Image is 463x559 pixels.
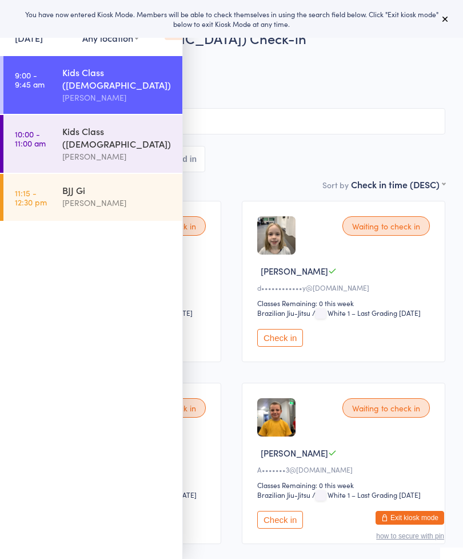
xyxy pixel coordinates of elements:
div: BJJ Gi [62,184,173,196]
label: Sort by [322,179,349,191]
div: Waiting to check in [342,216,430,236]
div: Any location [82,31,139,44]
span: [PERSON_NAME] [261,447,328,459]
button: how to secure with pin [376,532,444,540]
button: Check in [257,511,303,529]
div: Brazilian Jiu-Jitsu [257,308,310,318]
span: [PERSON_NAME] [18,65,428,76]
a: 11:15 -12:30 pmBJJ Gi[PERSON_NAME] [3,174,182,221]
div: Kids Class ([DEMOGRAPHIC_DATA]) [62,66,173,91]
div: [PERSON_NAME] [62,91,173,104]
time: 9:00 - 9:45 am [15,70,45,89]
div: Kids Class ([DEMOGRAPHIC_DATA]) [62,125,173,150]
a: 10:00 -11:00 amKids Class ([DEMOGRAPHIC_DATA])[PERSON_NAME] [3,115,182,173]
input: Search [18,108,445,134]
div: You have now entered Kiosk Mode. Members will be able to check themselves in using the search fie... [18,9,445,29]
div: Classes Remaining: 0 this week [257,480,433,490]
button: Check in [257,329,303,347]
button: Exit kiosk mode [376,511,444,525]
div: A•••••••3@[DOMAIN_NAME] [257,465,433,474]
time: 10:00 - 11:00 am [15,129,46,148]
h2: Kids Class ([DEMOGRAPHIC_DATA]) Check-in [18,29,445,47]
span: [PERSON_NAME] [261,265,328,277]
div: Brazilian Jiu-Jitsu [257,490,310,499]
span: / White 1 – Last Grading [DATE] [312,490,421,499]
img: image1745387864.png [257,398,296,437]
div: d••••••••••••y@[DOMAIN_NAME] [257,283,433,292]
div: Waiting to check in [342,398,430,418]
div: Check in time (DESC) [351,178,445,191]
time: 11:15 - 12:30 pm [15,188,47,207]
img: image1743202260.png [257,216,296,255]
div: Classes Remaining: 0 this week [257,298,433,308]
div: [PERSON_NAME] [62,150,173,163]
span: / White 1 – Last Grading [DATE] [312,308,421,318]
span: [STREET_ADDRESS] [18,76,428,88]
a: 9:00 -9:45 amKids Class ([DEMOGRAPHIC_DATA])[PERSON_NAME] [3,56,182,114]
span: Brazilian Jiu-Jitsu [18,88,445,99]
span: [DATE] 9:00am [18,53,428,65]
div: [PERSON_NAME] [62,196,173,209]
a: [DATE] [15,31,43,44]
